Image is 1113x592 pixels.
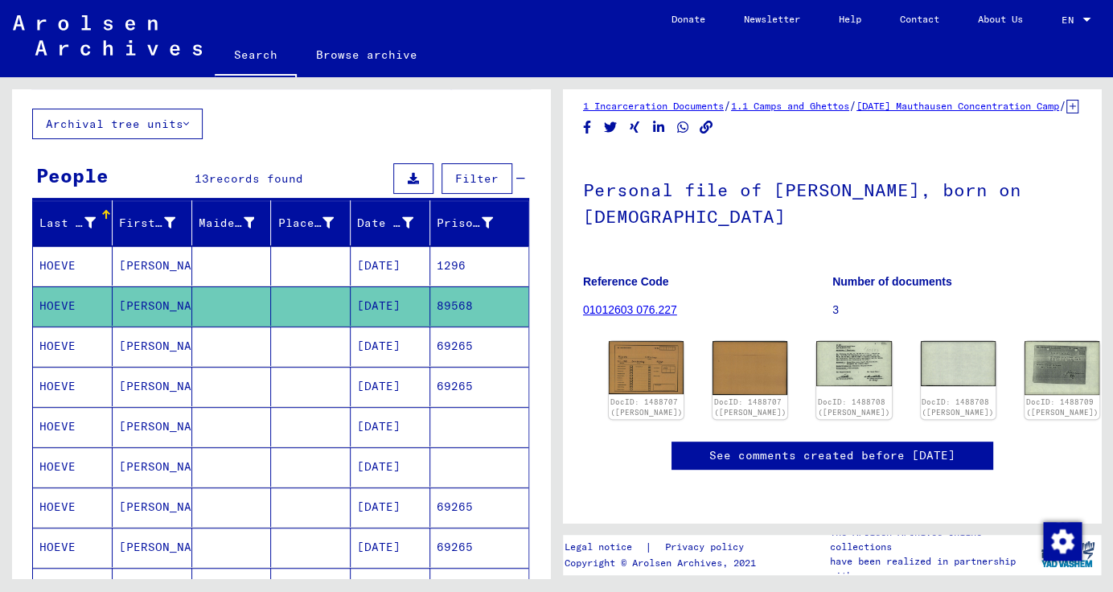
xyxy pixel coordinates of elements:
mat-cell: 69265 [430,487,528,527]
a: DocID: 1488708 ([PERSON_NAME]) [818,397,890,417]
span: EN [1062,14,1079,26]
span: Filter [455,171,499,186]
button: Share on WhatsApp [675,117,692,138]
span: records found [209,171,303,186]
a: Legal notice [565,539,645,556]
mat-cell: HOEVE [33,246,113,286]
div: Maiden Name [199,215,255,232]
b: Reference Code [583,275,669,288]
div: Prisoner # [437,210,513,236]
div: Date of Birth [357,215,413,232]
h1: Personal file of [PERSON_NAME], born on [DEMOGRAPHIC_DATA] [583,153,1081,250]
mat-cell: [DATE] [351,367,430,406]
a: 1 Incarceration Documents [583,100,724,112]
mat-cell: 69265 [430,367,528,406]
img: 001.jpg [1025,341,1099,394]
div: Last Name [39,210,116,236]
mat-cell: HOEVE [33,407,113,446]
mat-cell: [DATE] [351,487,430,527]
mat-cell: [PERSON_NAME] [113,246,192,286]
a: Browse archive [297,35,437,74]
mat-header-cell: First Name [113,200,192,245]
mat-cell: HOEVE [33,367,113,406]
img: 001.jpg [816,341,891,385]
a: DocID: 1488707 ([PERSON_NAME]) [610,397,683,417]
p: The Arolsen Archives online collections [829,525,1033,554]
mat-cell: [DATE] [351,528,430,567]
span: 13 [195,171,209,186]
a: DocID: 1488709 ([PERSON_NAME]) [1025,397,1098,417]
p: 3 [832,302,1081,319]
div: Maiden Name [199,210,275,236]
mat-cell: [PERSON_NAME] [113,407,192,446]
div: Place of Birth [277,215,334,232]
a: 01012603 076.227 [583,303,677,316]
img: yv_logo.png [1037,534,1098,574]
mat-cell: HOEVE [33,447,113,487]
mat-cell: 69265 [430,528,528,567]
mat-cell: [PERSON_NAME] [113,286,192,326]
img: Change consent [1043,522,1082,561]
p: have been realized in partnership with [829,554,1033,583]
mat-header-cell: Last Name [33,200,113,245]
a: See comments created before [DATE] [709,447,955,464]
a: Privacy policy [652,539,763,556]
mat-cell: 1296 [430,246,528,286]
div: Place of Birth [277,210,354,236]
mat-cell: [PERSON_NAME] [113,327,192,366]
mat-cell: HOEVE [33,528,113,567]
a: [DATE] Mauthausen Concentration Camp [856,100,1059,112]
mat-cell: [DATE] [351,327,430,366]
mat-cell: [DATE] [351,286,430,326]
a: DocID: 1488708 ([PERSON_NAME]) [922,397,994,417]
mat-cell: [PERSON_NAME] [113,487,192,527]
span: / [849,98,856,113]
mat-header-cell: Prisoner # [430,200,528,245]
div: People [36,161,109,190]
div: Prisoner # [437,215,493,232]
span: / [724,98,731,113]
mat-header-cell: Place of Birth [271,200,351,245]
img: 001.jpg [609,341,684,394]
div: Change consent [1042,521,1081,560]
mat-header-cell: Maiden Name [192,200,272,245]
mat-header-cell: Date of Birth [351,200,430,245]
button: Share on Twitter [602,117,619,138]
mat-cell: 89568 [430,286,528,326]
div: | [565,539,763,556]
img: Arolsen_neg.svg [13,15,202,55]
a: Search [215,35,297,77]
img: 002.jpg [713,341,787,395]
mat-cell: HOEVE [33,487,113,527]
mat-cell: [DATE] [351,407,430,446]
button: Share on LinkedIn [651,117,667,138]
mat-cell: HOEVE [33,286,113,326]
div: First Name [119,210,195,236]
button: Filter [442,163,512,194]
span: / [1059,98,1066,113]
mat-cell: [DATE] [351,447,430,487]
div: Date of Birth [357,210,433,236]
a: 1.1 Camps and Ghettos [731,100,849,112]
mat-cell: [PERSON_NAME] [113,367,192,406]
button: Share on Facebook [579,117,596,138]
mat-cell: [PERSON_NAME] [113,528,192,567]
mat-cell: [PERSON_NAME] [113,447,192,487]
mat-cell: [DATE] [351,246,430,286]
button: Share on Xing [626,117,643,138]
div: Last Name [39,215,96,232]
b: Number of documents [832,275,952,288]
mat-cell: 69265 [430,327,528,366]
a: DocID: 1488707 ([PERSON_NAME]) [714,397,786,417]
div: First Name [119,215,175,232]
img: 002.jpg [921,341,996,386]
button: Copy link [698,117,715,138]
p: Copyright © Arolsen Archives, 2021 [565,556,763,570]
button: Archival tree units [32,109,203,139]
mat-cell: HOEVE [33,327,113,366]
